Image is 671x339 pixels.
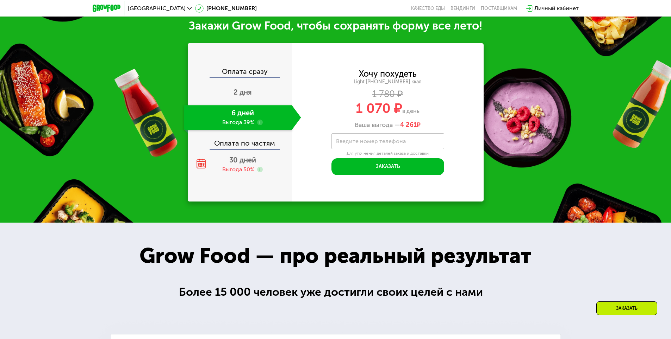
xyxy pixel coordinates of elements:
a: Качество еды [411,6,445,11]
a: Вендинги [451,6,475,11]
div: Личный кабинет [534,4,579,13]
span: 2 дня [234,88,252,96]
div: Более 15 000 человек уже достигли своих целей с нами [179,283,492,301]
span: в день [402,108,420,114]
div: Заказать [596,301,657,315]
span: 1 070 ₽ [356,100,402,116]
span: [GEOGRAPHIC_DATA] [128,6,186,11]
label: Введите номер телефона [336,139,406,143]
span: 30 дней [229,156,256,164]
div: Ваша выгода — [292,121,484,129]
div: Light [PHONE_NUMBER] ккал [292,79,484,85]
div: Выгода 50% [222,166,254,173]
button: Заказать [331,158,444,175]
div: Хочу похудеть [359,70,417,78]
div: Для уточнения деталей заказа и доставки [331,151,444,156]
div: 1 780 ₽ [292,90,484,98]
a: [PHONE_NUMBER] [195,4,257,13]
span: 4 261 [400,121,417,129]
div: поставщикам [481,6,517,11]
div: Оплата сразу [188,68,292,77]
span: ₽ [400,121,421,129]
div: Оплата по частям [188,133,292,149]
div: Grow Food — про реальный результат [124,240,547,271]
